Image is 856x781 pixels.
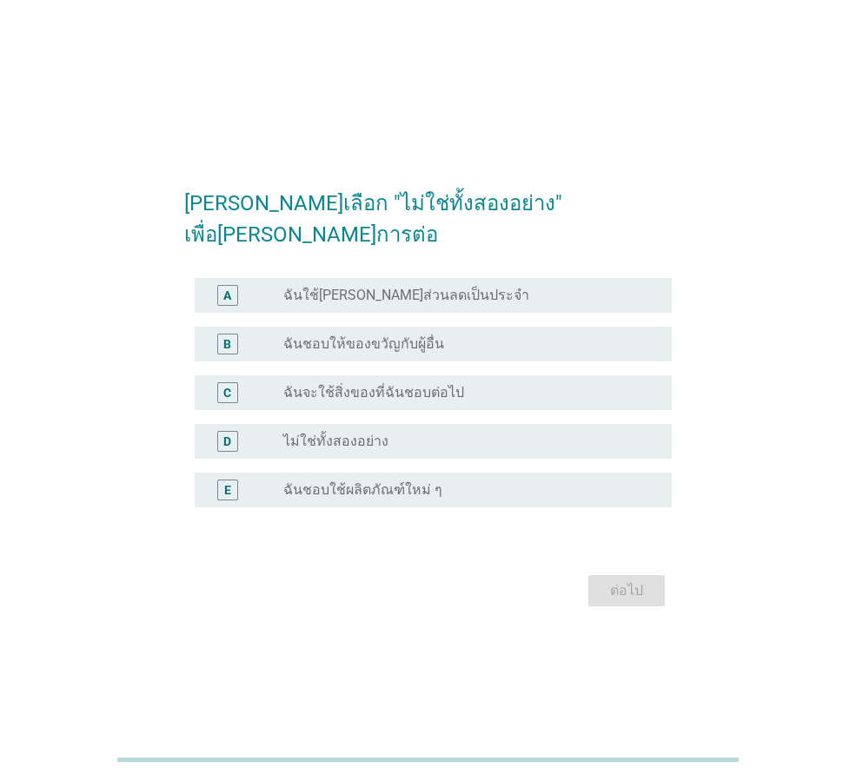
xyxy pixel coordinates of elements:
div: A [223,286,231,304]
label: ฉันใช้[PERSON_NAME]ส่วนลดเป็นประจำ [283,287,529,304]
div: C [223,383,231,401]
h2: [PERSON_NAME]เลือก "ไม่ใช่ทั้งสองอย่าง" เพื่อ[PERSON_NAME]การต่อ [184,170,672,250]
div: E [224,480,231,499]
label: ไม่ใช่ทั้งสองอย่าง [283,433,388,450]
div: D [223,432,231,450]
label: ฉันชอบใช้ผลิตภัณฑ์ใหม่ ๆ [283,481,442,499]
label: ฉันชอบให้ของขวัญกับผู้อื่น [283,335,444,353]
label: ฉันจะใช้สิ่งของที่ฉันชอบต่อไป [283,384,464,401]
div: B [223,334,231,353]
